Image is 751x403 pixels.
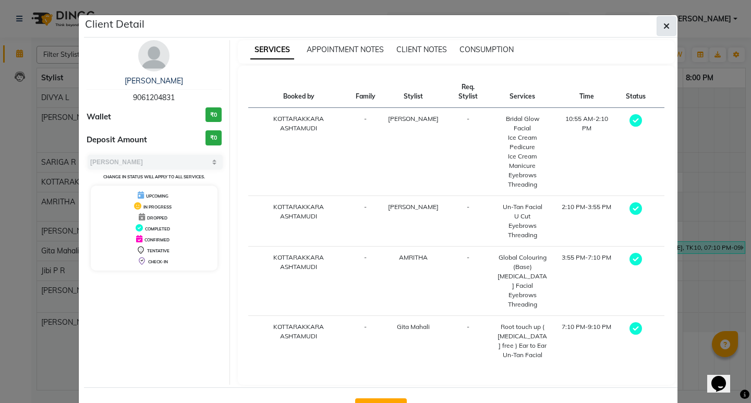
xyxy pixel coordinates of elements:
[498,290,548,309] div: Eyebrows Threading
[148,259,168,264] span: CHECK-IN
[125,76,183,86] a: [PERSON_NAME]
[248,247,349,316] td: KOTTARAKKARA ASHTAMUDI
[349,247,382,316] td: -
[144,237,169,242] span: CONFIRMED
[388,115,439,123] span: [PERSON_NAME]
[143,204,172,210] span: IN PROGRESS
[445,108,491,196] td: -
[554,247,620,316] td: 3:55 PM-7:10 PM
[307,45,384,54] span: APPOINTMENT NOTES
[388,203,439,211] span: [PERSON_NAME]
[382,76,445,108] th: Stylist
[445,316,491,367] td: -
[498,221,548,240] div: Eyebrows Threading
[147,215,167,221] span: DROPPED
[250,41,294,59] span: SERVICES
[396,45,447,54] span: CLIENT NOTES
[498,133,548,152] div: Ice Cream Pedicure
[445,247,491,316] td: -
[146,193,168,199] span: UPCOMING
[248,76,349,108] th: Booked by
[349,108,382,196] td: -
[103,174,205,179] small: Change in status will apply to all services.
[554,76,620,108] th: Time
[620,76,652,108] th: Status
[498,350,548,360] div: Un-Tan Facial
[349,196,382,247] td: -
[133,93,175,102] span: 9061204831
[554,108,620,196] td: 10:55 AM-2:10 PM
[349,316,382,367] td: -
[491,76,554,108] th: Services
[147,248,169,253] span: TENTATIVE
[554,196,620,247] td: 2:10 PM-3:55 PM
[85,16,144,32] h5: Client Detail
[349,76,382,108] th: Family
[498,114,548,133] div: Bridal Glow Facial
[248,196,349,247] td: KOTTARAKKARA ASHTAMUDI
[498,212,548,221] div: U Cut
[498,202,548,212] div: Un-Tan Facial
[248,108,349,196] td: KOTTARAKKARA ASHTAMUDI
[459,45,514,54] span: CONSUMPTION
[498,272,548,290] div: [MEDICAL_DATA] Facial
[445,76,491,108] th: Req. Stylist
[205,107,222,123] h3: ₹0
[445,196,491,247] td: -
[707,361,741,393] iframe: chat widget
[498,253,548,272] div: Global Colouring (Base)
[248,316,349,367] td: KOTTARAKKARA ASHTAMUDI
[138,40,169,71] img: avatar
[87,111,111,123] span: Wallet
[498,152,548,170] div: Ice Cream Manicure
[145,226,170,231] span: COMPLETED
[498,170,548,189] div: Eyebrows Threading
[397,323,430,331] span: Gita Mahali
[87,134,147,146] span: Deposit Amount
[498,322,548,350] div: Root touch up ( [MEDICAL_DATA] free ) Ear to Ear
[205,130,222,145] h3: ₹0
[554,316,620,367] td: 7:10 PM-9:10 PM
[399,253,428,261] span: AMRITHA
